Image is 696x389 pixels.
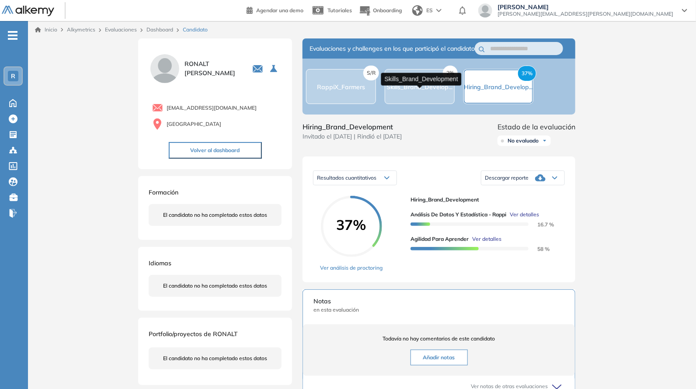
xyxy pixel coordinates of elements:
div: Skills_Brand_Development [381,73,462,85]
button: Volver al dashboard [169,142,262,159]
span: [GEOGRAPHIC_DATA] [167,120,221,128]
span: ES [426,7,433,14]
a: Inicio [35,26,57,34]
a: Dashboard [146,26,173,33]
span: Notas [313,297,564,306]
a: Ver análisis de proctoring [320,264,383,272]
span: Evaluaciones y challenges en los que participó el candidato [310,44,475,53]
span: Invitado el [DATE] | Rindió el [DATE] [303,132,402,141]
img: Ícono de flecha [542,138,547,143]
img: PROFILE_MENU_LOGO_USER [149,52,181,85]
button: Ver detalles [469,235,501,243]
span: Agendar una demo [256,7,303,14]
span: [PERSON_NAME] [498,3,673,10]
span: 37% [518,66,536,81]
span: El candidato no ha completado estos datos [163,282,267,290]
img: arrow [436,9,442,12]
span: [PERSON_NAME][EMAIL_ADDRESS][PERSON_NAME][DOMAIN_NAME] [498,10,673,17]
a: Evaluaciones [105,26,137,33]
span: 37% [321,218,382,232]
span: Hiring_Brand_Development [411,196,558,204]
span: Formación [149,188,178,196]
span: [EMAIL_ADDRESS][DOMAIN_NAME] [167,104,257,112]
span: Estado de la evaluación [498,122,575,132]
img: Logo [2,6,54,17]
a: Agendar una demo [247,4,303,15]
span: 58 % [527,246,550,252]
span: S/R [363,66,379,80]
span: en esta evaluación [313,306,564,314]
span: 2% [443,66,458,80]
span: Ver detalles [472,235,501,243]
span: No evaluado [508,137,539,144]
span: Idiomas [149,259,171,267]
span: Resultados cuantitativos [317,174,376,181]
span: R [11,73,15,80]
span: Análisis de Datos y Estadística - Rappi [411,211,506,219]
span: RONALT [PERSON_NAME] [184,59,242,78]
span: Tutoriales [327,7,352,14]
span: Portfolio/proyectos de RONALT [149,330,238,338]
span: Hiring_Brand_Development [303,122,402,132]
span: Descargar reporte [485,174,529,181]
span: RappiX_Farmers [317,83,365,91]
span: Agilidad para Aprender [411,235,469,243]
span: El candidato no ha completado estos datos [163,211,267,219]
img: world [412,5,423,16]
button: Ver detalles [506,211,539,219]
span: Alkymetrics [67,26,95,33]
button: Onboarding [359,1,402,20]
span: El candidato no ha completado estos datos [163,354,267,362]
span: Ver detalles [510,211,539,219]
i: - [8,35,17,36]
span: 16.7 % [527,221,554,228]
button: Añadir notas [411,350,468,365]
span: Candidato [183,26,208,34]
span: Todavía no hay comentarios de este candidato [313,335,564,343]
span: Hiring_Brand_Develop... [464,83,533,91]
span: Onboarding [373,7,402,14]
